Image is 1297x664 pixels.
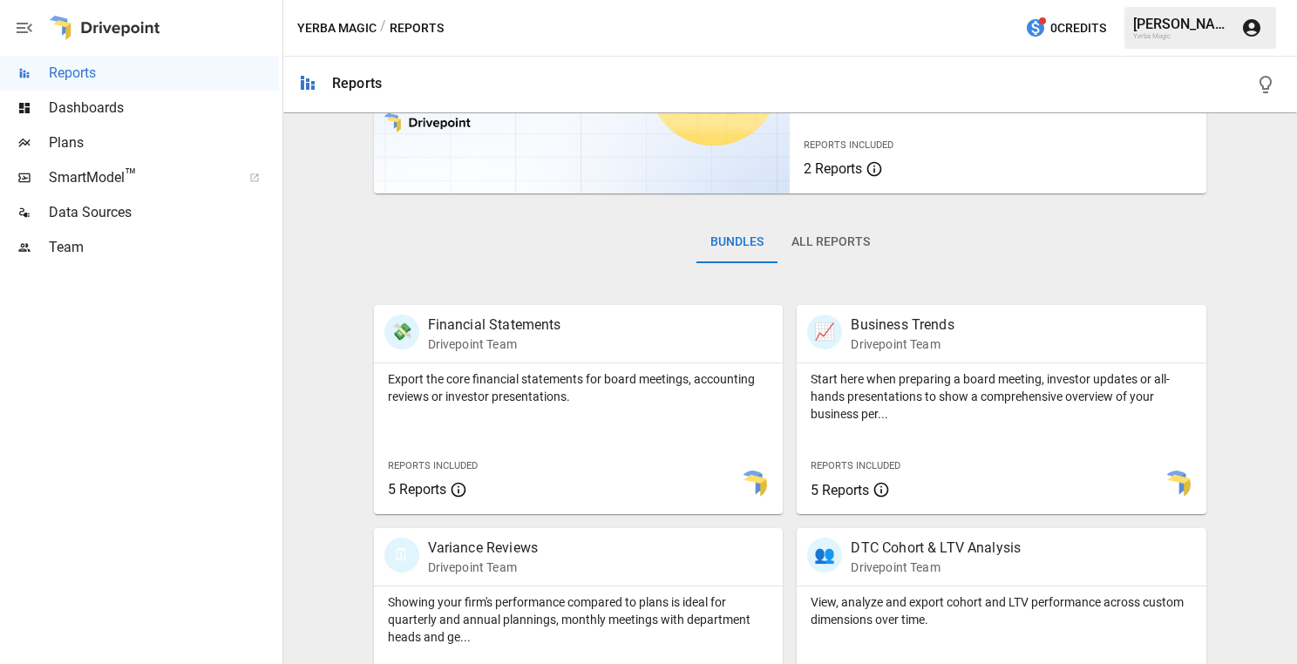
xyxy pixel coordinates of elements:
[1018,12,1113,44] button: 0Credits
[804,139,893,151] span: Reports Included
[811,370,1192,423] p: Start here when preparing a board meeting, investor updates or all-hands presentations to show a ...
[811,482,869,498] span: 5 Reports
[49,98,279,119] span: Dashboards
[384,315,419,349] div: 💸
[388,593,770,646] p: Showing your firm's performance compared to plans is ideal for quarterly and annual plannings, mo...
[332,75,382,91] div: Reports
[428,538,538,559] p: Variance Reviews
[851,538,1021,559] p: DTC Cohort & LTV Analysis
[851,335,954,353] p: Drivepoint Team
[428,315,561,335] p: Financial Statements
[384,538,419,573] div: 🗓
[49,167,230,188] span: SmartModel
[851,559,1021,576] p: Drivepoint Team
[851,315,954,335] p: Business Trends
[49,63,279,84] span: Reports
[778,221,884,263] button: All Reports
[297,17,377,39] button: Yerba Magic
[428,559,538,576] p: Drivepoint Team
[1050,17,1106,39] span: 0 Credits
[388,370,770,405] p: Export the core financial statements for board meetings, accounting reviews or investor presentat...
[388,481,446,498] span: 5 Reports
[388,460,478,471] span: Reports Included
[811,593,1192,628] p: View, analyze and export cohort and LTV performance across custom dimensions over time.
[1133,16,1231,32] div: [PERSON_NAME]
[428,335,561,353] p: Drivepoint Team
[49,132,279,153] span: Plans
[49,237,279,258] span: Team
[125,165,137,186] span: ™
[739,471,767,498] img: smart model
[804,160,862,177] span: 2 Reports
[380,17,386,39] div: /
[49,202,279,223] span: Data Sources
[1133,32,1231,40] div: Yerba Magic
[807,315,842,349] div: 📈
[1163,471,1191,498] img: smart model
[811,460,900,471] span: Reports Included
[807,538,842,573] div: 👥
[696,221,778,263] button: Bundles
